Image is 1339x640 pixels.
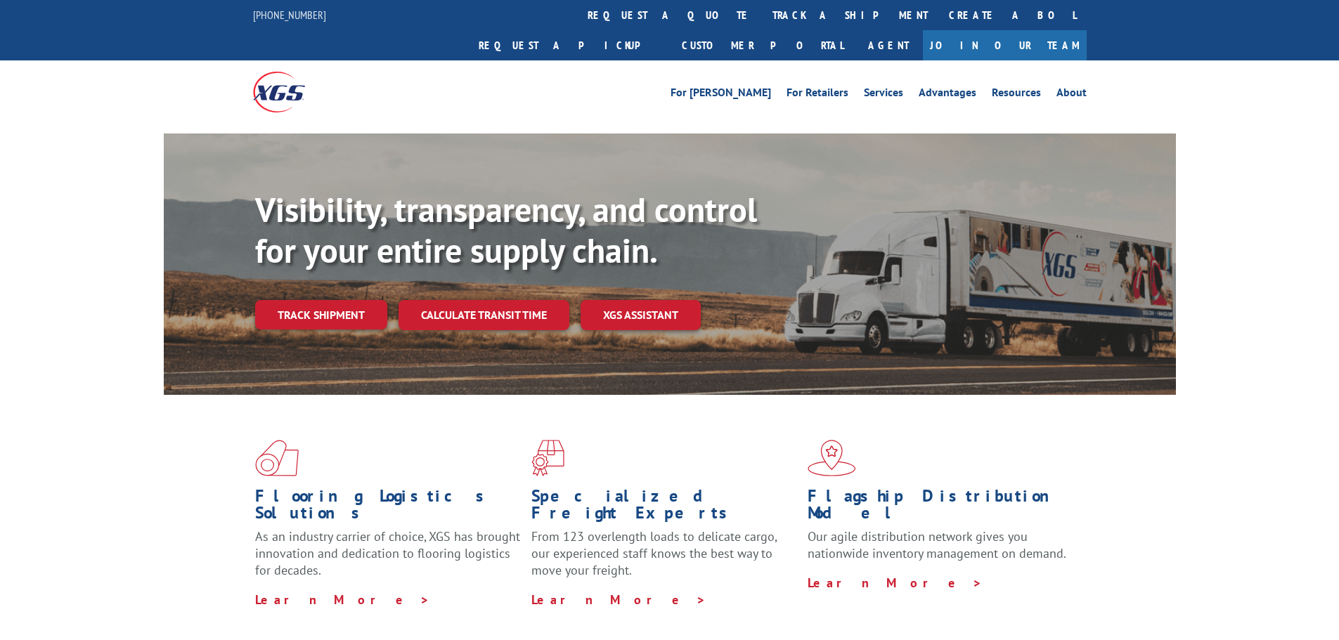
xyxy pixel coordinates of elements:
h1: Flooring Logistics Solutions [255,488,521,528]
a: About [1056,87,1087,103]
a: Join Our Team [923,30,1087,60]
span: As an industry carrier of choice, XGS has brought innovation and dedication to flooring logistics... [255,528,520,578]
a: Advantages [919,87,976,103]
img: xgs-icon-focused-on-flooring-red [531,440,564,476]
img: xgs-icon-flagship-distribution-model-red [808,440,856,476]
h1: Flagship Distribution Model [808,488,1073,528]
a: Agent [854,30,923,60]
h1: Specialized Freight Experts [531,488,797,528]
a: Calculate transit time [399,300,569,330]
a: Services [864,87,903,103]
span: Our agile distribution network gives you nationwide inventory management on demand. [808,528,1066,561]
a: Track shipment [255,300,387,329]
a: Learn More > [808,575,983,591]
b: Visibility, transparency, and control for your entire supply chain. [255,188,757,272]
p: From 123 overlength loads to delicate cargo, our experienced staff knows the best way to move you... [531,528,797,591]
a: For [PERSON_NAME] [671,87,771,103]
a: XGS ASSISTANT [581,300,701,330]
img: xgs-icon-total-supply-chain-intelligence-red [255,440,299,476]
a: For Retailers [787,87,848,103]
a: [PHONE_NUMBER] [253,8,326,22]
a: Learn More > [531,592,706,608]
a: Learn More > [255,592,430,608]
a: Resources [992,87,1041,103]
a: Customer Portal [671,30,854,60]
a: Request a pickup [468,30,671,60]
